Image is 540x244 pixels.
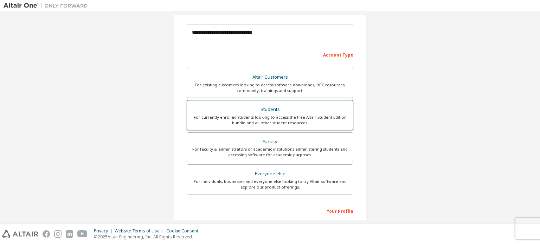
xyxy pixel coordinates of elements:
div: Cookie Consent [166,228,202,234]
div: Website Terms of Use [115,228,166,234]
div: Everyone else [191,169,349,179]
p: © 2025 Altair Engineering, Inc. All Rights Reserved. [94,234,202,240]
div: For individuals, businesses and everyone else looking to try Altair software and explore our prod... [191,179,349,190]
div: For existing customers looking to access software downloads, HPC resources, community, trainings ... [191,82,349,93]
img: altair_logo.svg [2,230,38,238]
img: facebook.svg [43,230,50,238]
div: Privacy [94,228,115,234]
label: Last Name [272,220,353,225]
img: instagram.svg [54,230,62,238]
label: First Name [187,220,268,225]
div: Account Type [187,49,353,60]
img: Altair One [4,2,91,9]
div: For faculty & administrators of academic institutions administering students and accessing softwa... [191,146,349,158]
div: Your Profile [187,205,353,216]
img: youtube.svg [77,230,88,238]
div: Altair Customers [191,72,349,82]
img: linkedin.svg [66,230,73,238]
div: For currently enrolled students looking to access the free Altair Student Edition bundle and all ... [191,114,349,126]
div: Students [191,105,349,114]
div: Faculty [191,137,349,147]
